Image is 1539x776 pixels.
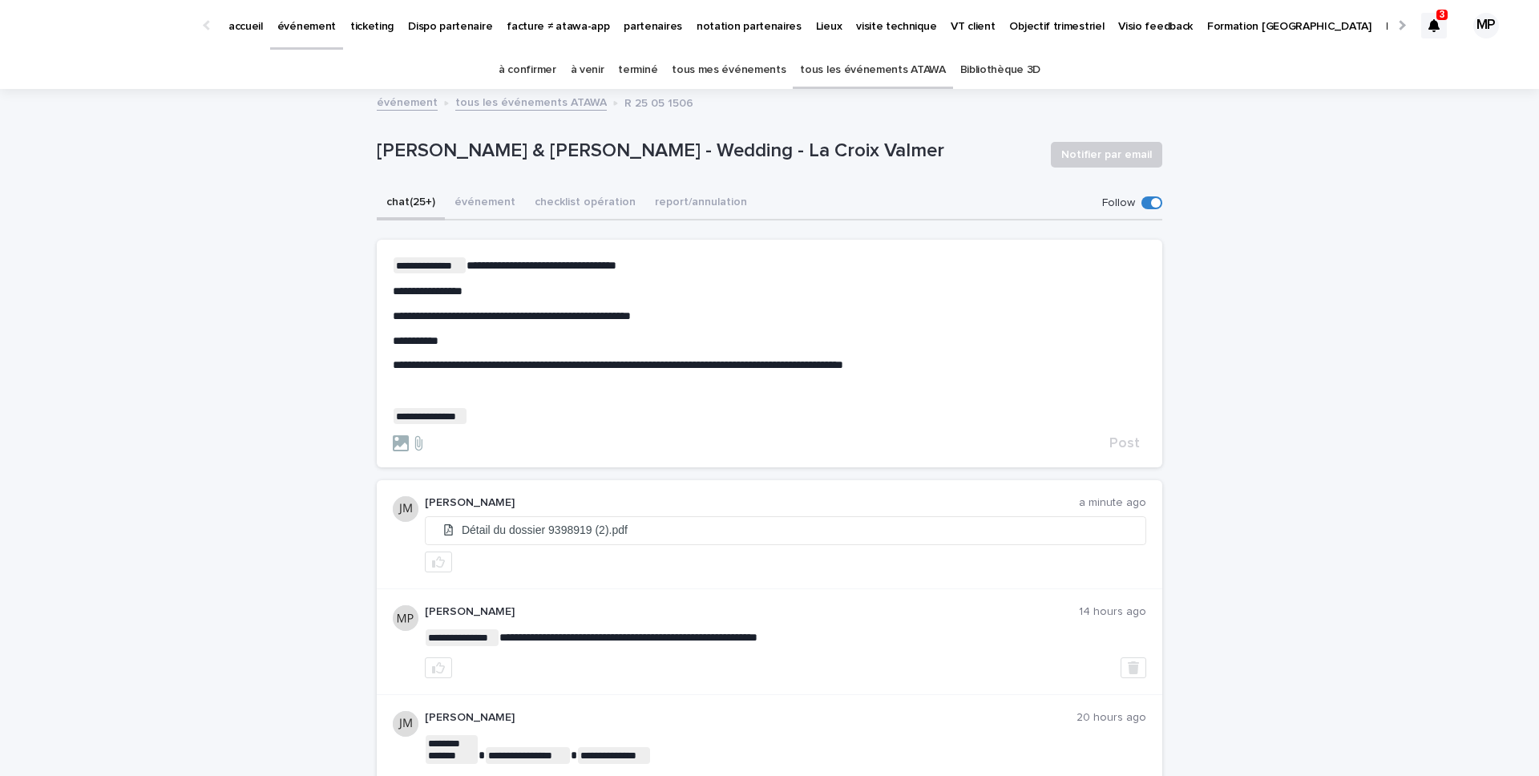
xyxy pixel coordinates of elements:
p: [PERSON_NAME] [425,496,1079,510]
button: like this post [425,657,452,678]
p: Follow [1102,196,1135,210]
p: a minute ago [1079,496,1146,510]
a: Détail du dossier 9398919 (2).pdf [426,517,1145,544]
button: événement [445,187,525,220]
div: MP [1473,13,1499,38]
span: Notifier par email [1061,147,1152,163]
button: Notifier par email [1051,142,1162,168]
a: tous les événements ATAWA [455,92,607,111]
a: à confirmer [499,51,556,89]
a: terminé [618,51,657,89]
p: 20 hours ago [1076,711,1146,725]
p: R 25 05 1506 [624,93,693,111]
span: Post [1109,436,1140,451]
div: 3 [1421,13,1447,38]
button: checklist opération [525,187,645,220]
a: tous mes événements [672,51,786,89]
button: like this post [425,552,452,572]
p: 3 [1440,9,1445,20]
p: 14 hours ago [1079,605,1146,619]
a: à venir [571,51,604,89]
button: Post [1103,436,1146,451]
a: tous les événements ATAWA [800,51,945,89]
button: report/annulation [645,187,757,220]
p: [PERSON_NAME] & [PERSON_NAME] - Wedding - La Croix Valmer [377,139,1038,163]
button: chat (25+) [377,187,445,220]
p: [PERSON_NAME] [425,605,1079,619]
img: Ls34BcGeRexTGTNfXpUC [32,10,188,42]
p: [PERSON_NAME] [425,711,1076,725]
button: Delete post [1121,657,1146,678]
a: Bibliothèque 3D [960,51,1040,89]
a: événement [377,92,438,111]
